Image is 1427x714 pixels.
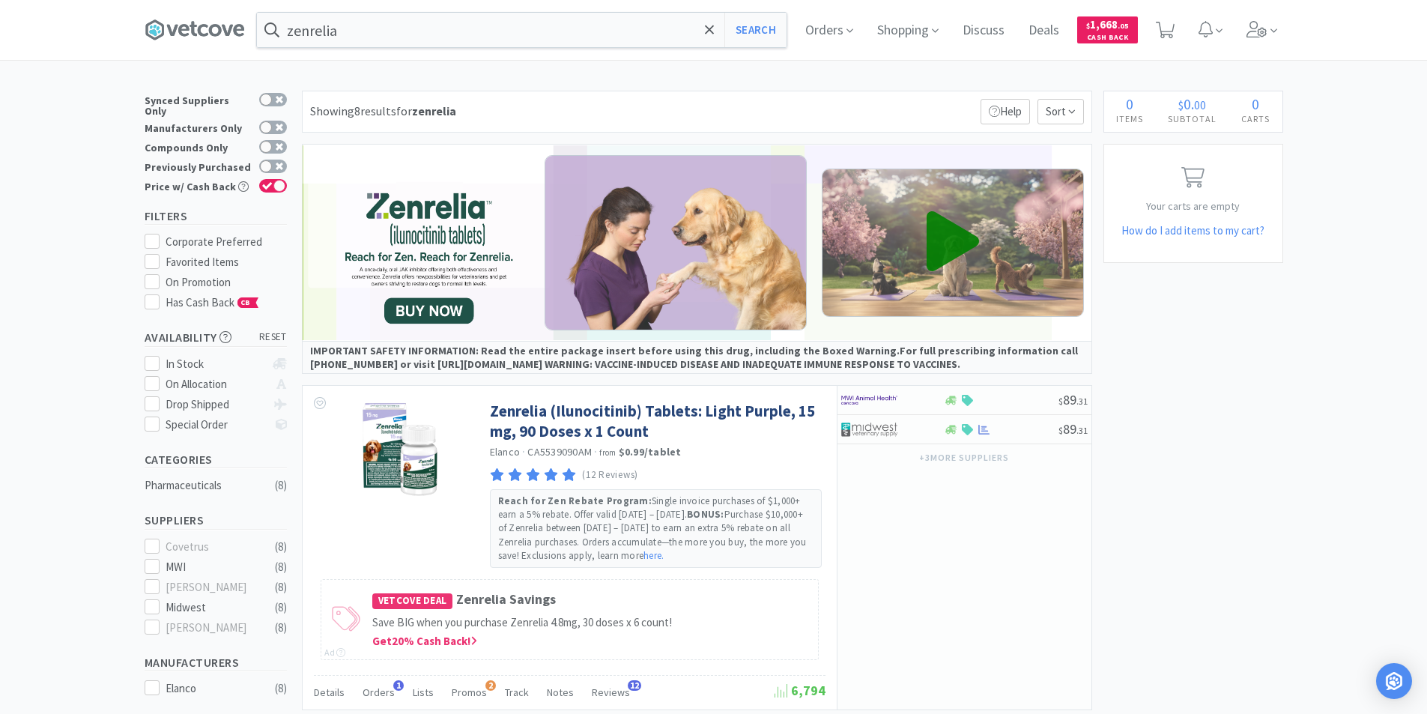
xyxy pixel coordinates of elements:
div: Synced Suppliers Only [145,93,252,116]
h4: Zenrelia Savings [372,589,811,611]
div: Special Order [166,416,265,434]
span: Notes [547,686,574,699]
span: Sort [1037,99,1084,124]
span: . 05 [1118,21,1129,31]
span: $ [1058,396,1063,407]
div: Price w/ Cash Back [145,179,252,192]
span: for [396,103,456,118]
span: Has Cash Back [166,295,259,309]
div: . [1156,97,1229,112]
p: (12 Reviews) [582,468,638,483]
p: Your carts are empty [1104,198,1282,214]
a: here. [643,549,664,562]
div: ( 8 ) [275,476,287,494]
div: Previously Purchased [145,160,252,172]
div: On Promotion [166,273,287,291]
a: Elanco [490,445,521,459]
div: Open Intercom Messenger [1376,663,1412,699]
img: TF21+vet+_+golden+(paws)+on+purple_Zenrelia_Dog_Expires_DigitalOnly_US+_+Global_Zen+Campaign_JPEG... [545,155,807,330]
span: Cash Back [1086,34,1129,43]
span: Get 20 % Cash Back! [372,634,477,648]
h5: Filters [145,208,287,225]
span: 1 [393,680,404,691]
strong: Reach for Zen Rebate Program: [498,494,652,507]
strong: IMPORTANT SAFETY INFORMATION: Read the entire package insert before using this drug, including th... [310,344,1078,371]
span: 89 [1058,420,1088,438]
span: Promos [452,686,487,699]
h5: Availability [145,329,287,346]
img: Campaign+image_3dogs_goldeneyesopen_RGB.jpg [822,169,1084,317]
span: 00 [1194,97,1206,112]
span: Orders [363,686,395,699]
h5: How do I add items to my cart? [1104,222,1282,240]
span: 6,794 [775,682,825,699]
input: Search by item, sku, manufacturer, ingredient, size... [257,13,787,47]
span: 89 [1058,391,1088,408]
span: 0 [1126,94,1133,113]
h5: Suppliers [145,512,287,529]
span: Track [505,686,529,699]
span: . 31 [1076,396,1088,407]
span: 0 [1184,94,1191,113]
span: 12 [628,680,641,691]
div: [PERSON_NAME] [166,619,258,637]
h4: Subtotal [1156,112,1229,126]
span: $ [1086,21,1090,31]
a: Deals [1022,24,1065,37]
div: Ad [324,645,345,659]
img: 9e9747ae01004210ac6484df58d5469a_510557.png [351,401,449,498]
h4: Items [1104,112,1156,126]
img: f6b2451649754179b5b4e0c70c3f7cb0_2.png [841,389,897,411]
img: a0b84a5d6e9f4877bd37845a47672f5e_135.png [303,145,1091,341]
div: Favorited Items [166,253,287,271]
img: 4dd14cff54a648ac9e977f0c5da9bc2e_5.png [841,418,897,441]
span: reset [259,330,287,345]
p: Save BIG when you purchase Zenrelia 4.8mg, 30 doses x 6 count! [372,614,811,632]
div: ( 8 ) [275,680,287,698]
div: Midwest [166,599,258,617]
span: 0 [1252,94,1259,113]
div: Pharmaceuticals [145,476,266,494]
p: Single invoice purchases of $1,000+ earn a 5% rebate. Offer valid [DATE] – [DATE]. Purchase $10,0... [498,494,814,563]
span: from [599,447,616,458]
div: Drop Shipped [166,396,265,414]
div: MWI [166,558,258,576]
div: On Allocation [166,375,265,393]
strong: $0.99 / tablet [619,445,682,459]
div: ( 8 ) [275,538,287,556]
span: · [594,445,597,459]
span: 2 [485,680,496,691]
button: Search [724,13,787,47]
span: $ [1058,425,1063,436]
div: In Stock [166,355,265,373]
span: . 31 [1076,425,1088,436]
a: $1,668.05Cash Back [1077,10,1138,50]
span: 1,668 [1086,17,1129,31]
div: ( 8 ) [275,558,287,576]
strong: BONUS: [687,508,724,521]
div: ( 8 ) [275,599,287,617]
div: Showing 8 results [310,102,456,121]
h5: Categories [145,451,287,468]
h5: Manufacturers [145,654,287,671]
a: Zenrelia (Ilunocitinib) Tablets: Light Purple, 15 mg, 90 Doses x 1 Count [490,401,822,442]
div: Manufacturers Only [145,121,252,133]
span: Reviews [592,686,630,699]
div: Elanco [166,680,258,698]
div: Corporate Preferred [166,233,287,251]
span: · [522,445,525,459]
p: Help [981,99,1030,124]
span: CA5539090AM [527,445,592,459]
strong: zenrelia [412,103,456,118]
h4: Carts [1229,112,1282,126]
span: Details [314,686,345,699]
span: Vetcove Deal [372,593,453,609]
div: ( 8 ) [275,578,287,596]
div: Covetrus [166,538,258,556]
span: Lists [413,686,434,699]
div: ( 8 ) [275,619,287,637]
button: +3more suppliers [912,447,1016,468]
div: [PERSON_NAME] [166,578,258,596]
div: Compounds Only [145,140,252,153]
span: $ [1178,97,1184,112]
